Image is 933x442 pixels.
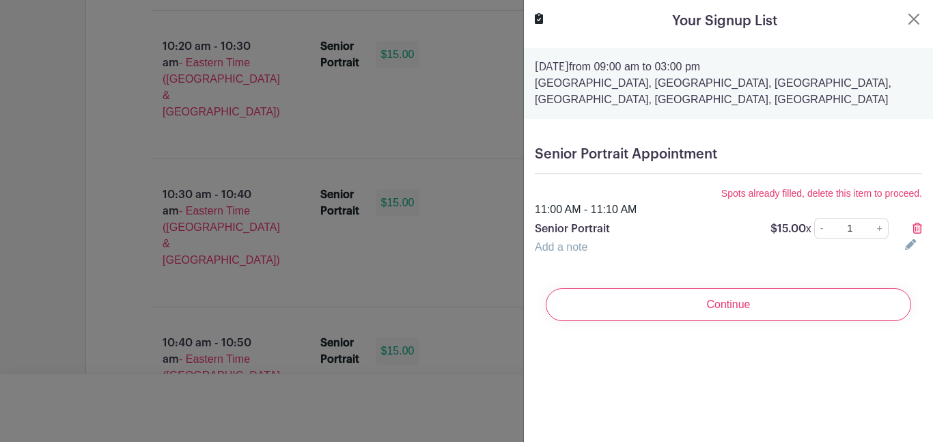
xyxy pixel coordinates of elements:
[721,188,922,199] small: Spots already filled, delete this item to proceed.
[546,288,911,321] input: Continue
[872,218,889,239] a: +
[672,11,777,31] h5: Your Signup List
[535,59,922,75] p: from 09:00 am to 03:00 pm
[535,241,587,253] a: Add a note
[906,11,922,27] button: Close
[535,221,754,237] p: Senior Portrait
[770,221,811,237] p: $15.00
[527,202,930,218] div: 11:00 AM - 11:10 AM
[535,146,922,163] h5: Senior Portrait Appointment
[814,218,829,239] a: -
[535,75,922,108] p: [GEOGRAPHIC_DATA], [GEOGRAPHIC_DATA], [GEOGRAPHIC_DATA], [GEOGRAPHIC_DATA], [GEOGRAPHIC_DATA], [G...
[535,61,569,72] strong: [DATE]
[806,223,811,234] span: x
